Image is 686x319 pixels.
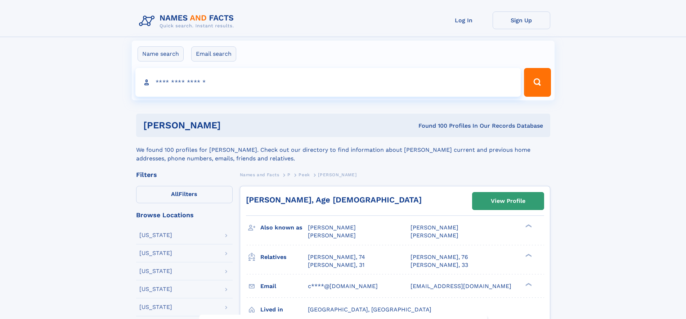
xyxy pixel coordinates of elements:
span: [PERSON_NAME] [308,224,356,231]
span: [EMAIL_ADDRESS][DOMAIN_NAME] [411,283,511,290]
div: [US_STATE] [139,286,172,292]
span: [PERSON_NAME] [411,232,458,239]
span: Peek [299,172,310,177]
div: View Profile [491,193,525,209]
div: [US_STATE] [139,268,172,274]
a: [PERSON_NAME], 74 [308,253,365,261]
a: View Profile [472,192,544,210]
input: search input [135,68,521,97]
span: [PERSON_NAME] [308,232,356,239]
div: Found 100 Profiles In Our Records Database [319,122,543,130]
span: P [287,172,291,177]
div: [US_STATE] [139,232,172,238]
div: ❯ [524,224,532,228]
img: Logo Names and Facts [136,12,240,31]
a: [PERSON_NAME], Age [DEMOGRAPHIC_DATA] [246,195,422,204]
div: Filters [136,172,233,178]
h3: Relatives [260,251,308,263]
h1: [PERSON_NAME] [143,121,320,130]
a: Names and Facts [240,170,279,179]
a: [PERSON_NAME], 31 [308,261,364,269]
div: ❯ [524,282,532,287]
a: [PERSON_NAME], 76 [411,253,468,261]
a: [PERSON_NAME], 33 [411,261,468,269]
a: P [287,170,291,179]
button: Search Button [524,68,551,97]
div: ❯ [524,253,532,258]
span: [PERSON_NAME] [318,172,357,177]
a: Sign Up [493,12,550,29]
a: Peek [299,170,310,179]
span: All [171,191,179,197]
div: Browse Locations [136,212,233,218]
label: Name search [138,46,184,61]
div: [US_STATE] [139,250,172,256]
h3: Also known as [260,222,308,234]
label: Email search [191,46,236,61]
span: [PERSON_NAME] [411,224,458,231]
h3: Lived in [260,304,308,316]
span: [GEOGRAPHIC_DATA], [GEOGRAPHIC_DATA] [308,306,431,313]
h3: Email [260,280,308,292]
label: Filters [136,186,233,203]
a: Log In [435,12,493,29]
div: [US_STATE] [139,304,172,310]
div: We found 100 profiles for [PERSON_NAME]. Check out our directory to find information about [PERSO... [136,137,550,163]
